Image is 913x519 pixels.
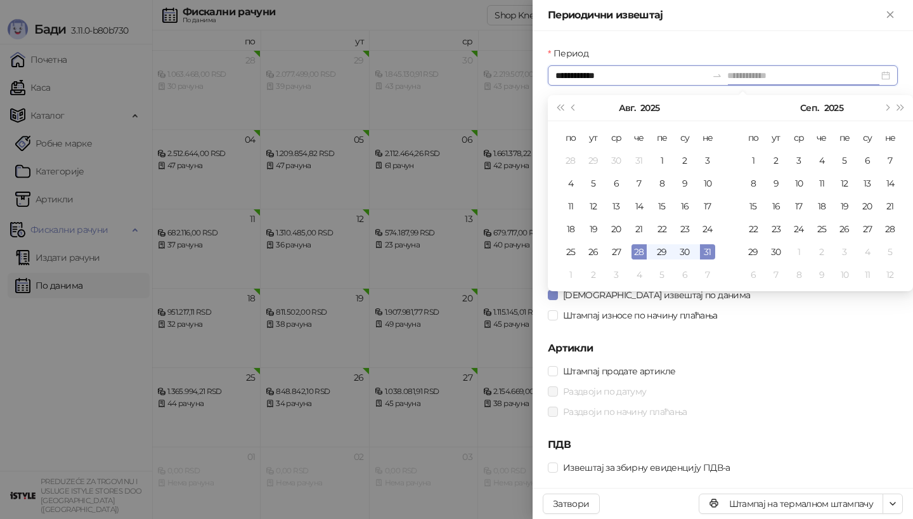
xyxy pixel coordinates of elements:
div: 5 [586,176,601,191]
td: 2025-09-22 [742,218,765,240]
div: 10 [700,176,715,191]
td: 2025-08-15 [651,195,673,218]
td: 2025-08-16 [673,195,696,218]
button: Изабери годину [640,95,659,121]
td: 2025-09-21 [879,195,902,218]
td: 2025-09-06 [673,263,696,286]
button: Затвори [543,494,600,514]
div: 12 [837,176,852,191]
div: 30 [677,244,692,259]
td: 2025-09-25 [810,218,833,240]
div: 8 [746,176,761,191]
td: 2025-09-11 [810,172,833,195]
td: 2025-09-02 [582,263,605,286]
td: 2025-08-04 [559,172,582,195]
th: су [673,126,696,149]
div: 29 [746,244,761,259]
div: 24 [791,221,806,237]
td: 2025-10-05 [879,240,902,263]
button: Претходни месец (PageUp) [567,95,581,121]
td: 2025-10-07 [765,263,787,286]
td: 2025-08-01 [651,149,673,172]
td: 2025-09-07 [879,149,902,172]
div: 26 [837,221,852,237]
td: 2025-10-10 [833,263,856,286]
td: 2025-10-02 [810,240,833,263]
td: 2025-08-17 [696,195,719,218]
div: 9 [677,176,692,191]
td: 2025-08-11 [559,195,582,218]
button: Следећи месец (PageDown) [879,95,893,121]
td: 2025-09-04 [810,149,833,172]
div: 3 [609,267,624,282]
td: 2025-08-12 [582,195,605,218]
div: 5 [837,153,852,168]
td: 2025-10-01 [787,240,810,263]
td: 2025-09-10 [787,172,810,195]
div: 19 [586,221,601,237]
div: 7 [768,267,784,282]
td: 2025-10-11 [856,263,879,286]
input: Период [555,69,707,82]
div: 5 [654,267,670,282]
td: 2025-09-20 [856,195,879,218]
button: Close [883,8,898,23]
button: Штампај на термалном штампачу [699,494,883,514]
div: 18 [563,221,578,237]
div: 19 [837,199,852,214]
button: Изабери годину [824,95,843,121]
th: пе [651,126,673,149]
td: 2025-07-28 [559,149,582,172]
div: 2 [586,267,601,282]
div: 7 [700,267,715,282]
td: 2025-08-30 [673,240,696,263]
td: 2025-08-09 [673,172,696,195]
td: 2025-09-16 [765,195,787,218]
span: Извештај за збирну евиденцију ПДВ-а [558,461,735,475]
div: Периодични извештај [548,8,883,23]
div: 31 [700,244,715,259]
div: 11 [563,199,578,214]
td: 2025-09-08 [742,172,765,195]
td: 2025-09-05 [651,263,673,286]
th: пе [833,126,856,149]
div: 12 [883,267,898,282]
div: 16 [768,199,784,214]
div: 9 [768,176,784,191]
td: 2025-10-06 [742,263,765,286]
td: 2025-08-10 [696,172,719,195]
div: 13 [609,199,624,214]
td: 2025-08-07 [628,172,651,195]
div: 23 [768,221,784,237]
div: 25 [563,244,578,259]
div: 18 [814,199,829,214]
div: 26 [586,244,601,259]
td: 2025-09-04 [628,263,651,286]
th: не [879,126,902,149]
div: 6 [677,267,692,282]
td: 2025-09-03 [787,149,810,172]
td: 2025-09-01 [559,263,582,286]
td: 2025-10-03 [833,240,856,263]
button: Изабери месец [800,95,819,121]
td: 2025-08-14 [628,195,651,218]
td: 2025-10-08 [787,263,810,286]
div: 2 [768,153,784,168]
div: 27 [609,244,624,259]
td: 2025-08-24 [696,218,719,240]
th: ут [765,126,787,149]
div: 16 [677,199,692,214]
div: 15 [746,199,761,214]
div: 29 [586,153,601,168]
button: Изабери месец [619,95,635,121]
div: 17 [791,199,806,214]
td: 2025-08-03 [696,149,719,172]
div: 4 [631,267,647,282]
div: 6 [746,267,761,282]
div: 6 [860,153,875,168]
td: 2025-08-27 [605,240,628,263]
td: 2025-08-31 [696,240,719,263]
div: 4 [563,176,578,191]
div: 27 [860,221,875,237]
td: 2025-07-30 [605,149,628,172]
